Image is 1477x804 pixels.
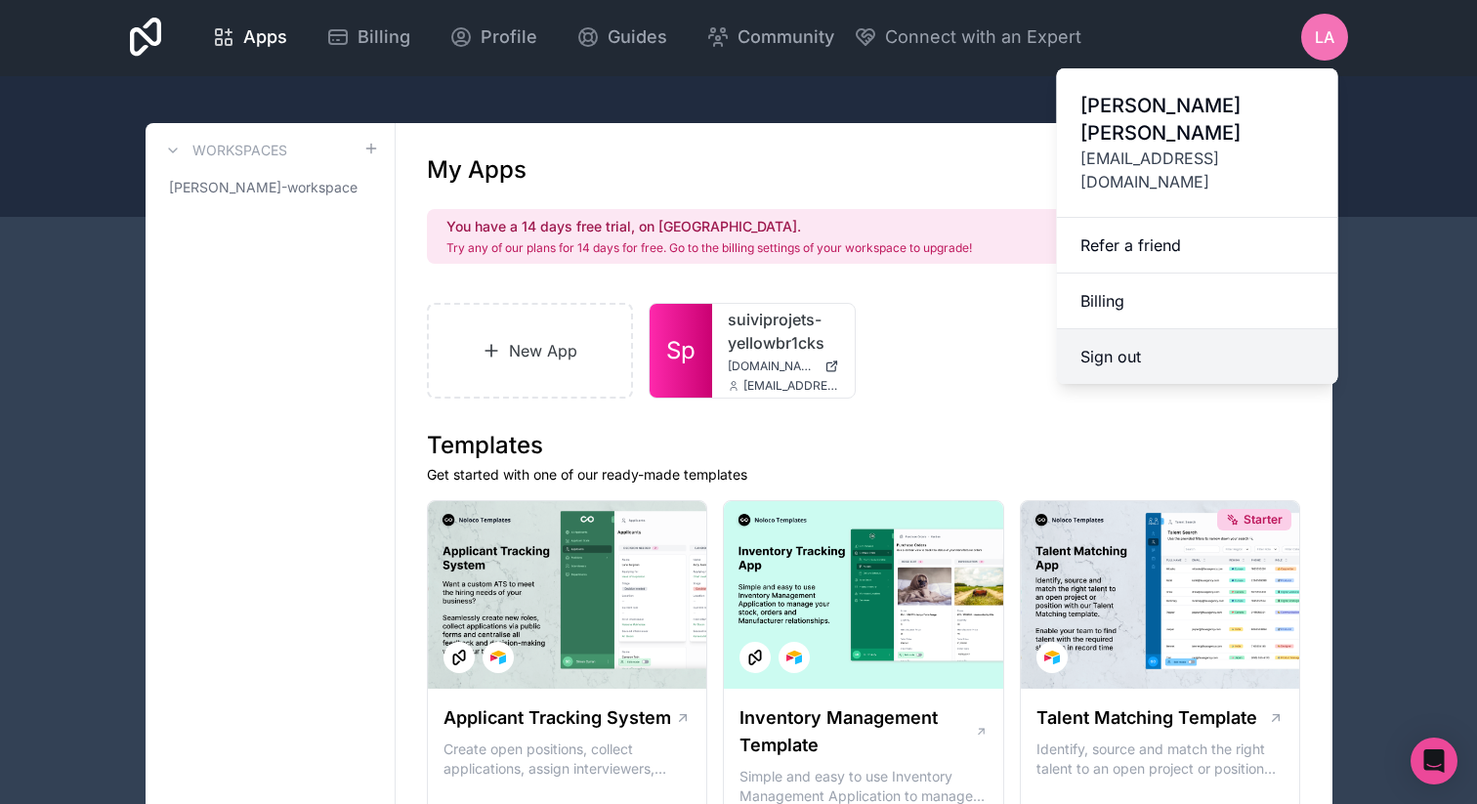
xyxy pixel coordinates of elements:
[738,23,834,51] span: Community
[691,16,850,59] a: Community
[1080,147,1315,193] span: [EMAIL_ADDRESS][DOMAIN_NAME]
[1036,704,1257,732] h1: Talent Matching Template
[358,23,410,51] span: Billing
[728,359,817,374] span: [DOMAIN_NAME]
[743,378,839,394] span: [EMAIL_ADDRESS][DOMAIN_NAME]
[1411,738,1457,784] div: Open Intercom Messenger
[1057,329,1338,384] button: Sign out
[161,139,287,162] a: Workspaces
[443,704,671,732] h1: Applicant Tracking System
[666,335,696,366] span: Sp
[427,430,1301,461] h1: Templates
[490,650,506,665] img: Airtable Logo
[1036,740,1285,779] p: Identify, source and match the right talent to an open project or position with our Talent Matchi...
[650,304,712,398] a: Sp
[1244,512,1283,528] span: Starter
[608,23,667,51] span: Guides
[728,308,839,355] a: suiviprojets-yellowbr1cks
[161,170,379,205] a: [PERSON_NAME]-workspace
[854,23,1081,51] button: Connect with an Expert
[561,16,683,59] a: Guides
[728,359,839,374] a: [DOMAIN_NAME]
[434,16,553,59] a: Profile
[1315,25,1334,49] span: LA
[446,240,972,256] p: Try any of our plans for 14 days for free. Go to the billing settings of your workspace to upgrade!
[427,154,527,186] h1: My Apps
[885,23,1081,51] span: Connect with an Expert
[196,16,303,59] a: Apps
[443,740,692,779] p: Create open positions, collect applications, assign interviewers, centralise candidate feedback a...
[243,23,287,51] span: Apps
[1057,218,1338,274] a: Refer a friend
[739,704,974,759] h1: Inventory Management Template
[786,650,802,665] img: Airtable Logo
[192,141,287,160] h3: Workspaces
[1080,92,1315,147] span: [PERSON_NAME] [PERSON_NAME]
[427,303,634,399] a: New App
[481,23,537,51] span: Profile
[311,16,426,59] a: Billing
[427,465,1301,485] p: Get started with one of our ready-made templates
[446,217,972,236] h2: You have a 14 days free trial, on [GEOGRAPHIC_DATA].
[169,178,358,197] span: [PERSON_NAME]-workspace
[1044,650,1060,665] img: Airtable Logo
[1057,274,1338,329] a: Billing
